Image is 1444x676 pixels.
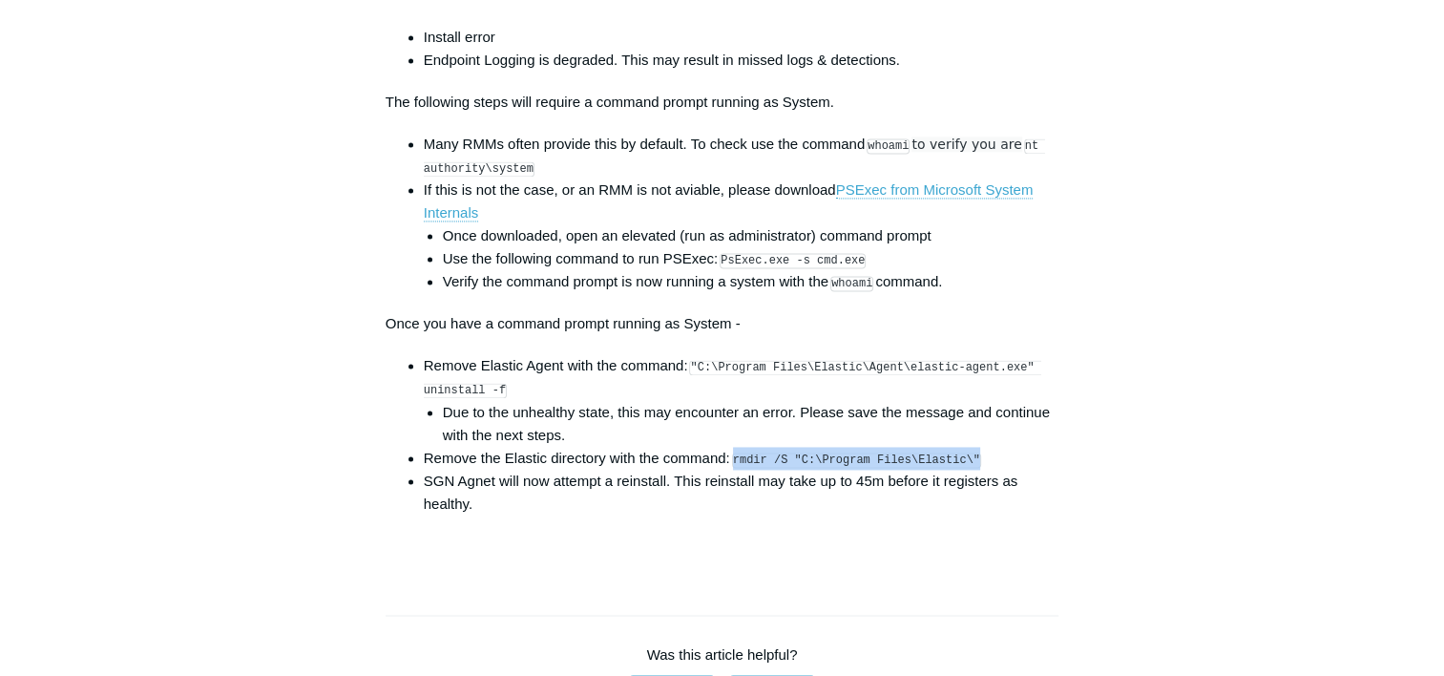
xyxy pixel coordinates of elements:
[443,247,1059,270] li: Use the following command to run PSExec:
[443,270,1059,293] li: Verify the command prompt is now running a system with the command.
[732,453,981,468] code: rmdir /S "C:\Program Files\Elastic\"
[386,312,1059,335] p: Once you have a command prompt running as System -
[424,354,1059,446] li: Remove Elastic Agent with the command:
[424,360,1041,398] code: "C:\Program Files\Elastic\Agent\elastic-agent.exe" uninstall -f
[424,181,1034,222] a: PSExec from Microsoft System Internals
[911,137,1021,152] span: to verify you are
[386,91,1059,114] p: The following steps will require a command prompt running as System.
[720,253,866,268] code: PsExec.exe -s cmd.exe
[424,179,1059,293] li: If this is not the case, or an RMM is not aviable, please download
[424,470,1059,516] li: SGN Agnet will now attempt a reinstall. This reinstall may take up to 45m before it registers as ...
[647,646,798,663] span: Was this article helpful?
[424,49,1059,72] li: Endpoint Logging is degraded. This may result in missed logs & detections.
[424,133,1059,179] li: Many RMMs often provide this by default. To check use the command
[443,224,1059,247] li: Once downloaded, open an elevated (run as administrator) command prompt
[443,401,1059,447] li: Due to the unhealthy state, this may encounter an error. Please save the message and continue wit...
[424,26,1059,49] li: Install error
[424,447,1059,470] li: Remove the Elastic directory with the command:
[867,138,910,154] code: whoami
[424,138,1046,177] code: nt authority\system
[830,276,873,291] code: whoami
